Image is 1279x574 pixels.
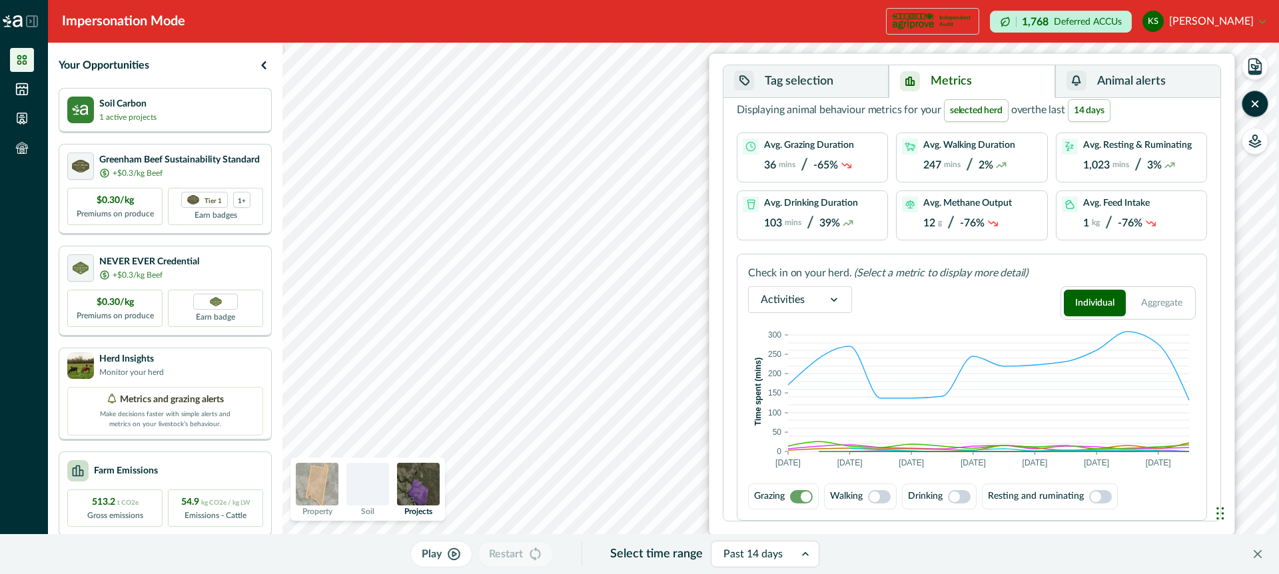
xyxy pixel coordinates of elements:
[62,11,185,31] div: Impersonation Mode
[764,198,858,209] p: Avg. Drinking Duration
[899,458,924,467] text: [DATE]
[961,458,986,467] text: [DATE]
[99,352,164,366] p: Herd Insights
[99,407,232,430] p: Make decisions faster with simple alerts and metrics on your livestock’s behaviour.
[1083,198,1150,209] p: Avg. Feed Intake
[923,159,941,172] p: 247
[610,545,703,563] p: Select time range
[1147,159,1162,172] p: 3%
[1023,458,1048,467] text: [DATE]
[282,43,1276,574] canvas: Map
[777,447,781,456] text: 0
[361,507,374,515] p: Soil
[1083,217,1089,230] p: 1
[302,507,332,515] p: Property
[1142,5,1266,37] button: karen scanlan[PERSON_NAME]
[944,99,1009,122] span: selected herd
[238,196,246,204] p: 1+
[59,57,149,73] p: Your Opportunities
[1212,480,1279,544] iframe: Chat Widget
[889,65,1055,98] button: Metrics
[1131,290,1193,316] button: Aggregate
[773,428,782,437] text: 50
[939,15,973,28] p: Independent Audit
[1055,65,1220,98] button: Animal alerts
[892,11,934,32] img: certification logo
[87,509,143,521] p: Gross emissions
[92,495,139,509] p: 513.2
[1092,218,1100,227] p: kg
[830,489,863,503] p: Walking
[768,388,781,398] text: 150
[478,541,554,567] button: Restart
[938,218,942,227] p: g
[489,546,523,562] p: Restart
[1216,493,1224,533] div: Drag
[723,65,889,98] button: Tag selection
[195,208,237,221] p: Earn badges
[410,541,472,567] button: Play
[1112,160,1129,169] p: mins
[196,310,235,323] p: Earn badge
[1134,156,1142,175] p: /
[404,507,432,515] p: Projects
[113,269,163,281] p: +$0.3/kg Beef
[748,265,851,281] p: Check in on your herd.
[72,160,89,173] img: certification logo
[768,350,781,359] text: 250
[923,140,1015,151] p: Avg. Walking Duration
[1083,159,1110,172] p: 1,023
[117,499,139,506] span: t CO2e
[988,489,1084,503] p: Resting and ruminating
[923,198,1012,209] p: Avg. Methane Output
[764,140,854,151] p: Avg. Grazing Duration
[753,358,763,426] text: Time spent (mins)
[779,160,795,169] p: mins
[73,262,89,275] img: certification logo
[785,218,801,227] p: mins
[801,156,808,175] p: /
[187,195,199,204] img: certification logo
[1247,543,1268,565] button: Close
[979,159,993,172] p: 2%
[764,217,782,230] p: 103
[737,99,1113,122] p: Displaying animal behaviour metrics for your over the last
[397,463,440,505] img: projects preview
[113,167,163,179] p: +$0.3/kg Beef
[908,489,943,503] p: Drinking
[1054,17,1122,27] p: Deferred ACCUs
[1083,140,1192,151] p: Avg. Resting & Ruminating
[837,458,863,467] text: [DATE]
[233,192,250,208] div: more credentials avaialble
[754,489,785,503] p: Grazing
[201,499,250,506] span: kg CO2e / kg LW
[120,393,224,407] p: Metrics and grazing alerts
[181,495,250,509] p: 54.9
[947,214,955,233] p: /
[807,214,814,233] p: /
[99,366,164,378] p: Monitor your herd
[99,111,157,123] p: 1 active projects
[94,464,158,478] p: Farm Emissions
[966,156,973,175] p: /
[97,296,134,310] p: $0.30/kg
[1022,17,1049,27] p: 1,768
[764,159,776,172] p: 36
[923,217,935,230] p: 12
[210,297,222,307] img: Greenham NEVER EVER certification badge
[813,159,838,172] p: -65%
[1118,217,1142,230] p: -76%
[97,194,134,208] p: $0.30/kg
[1068,99,1110,122] span: 14 days
[944,160,961,169] p: mins
[1105,214,1112,233] p: /
[99,153,260,167] p: Greenham Beef Sustainability Standard
[768,369,781,378] text: 200
[422,546,442,562] p: Play
[819,217,840,230] p: 39%
[1084,458,1109,467] text: [DATE]
[296,463,338,505] img: property preview
[1146,458,1171,467] text: [DATE]
[854,265,1028,281] p: (Select a metric to display more detail)
[99,97,157,111] p: Soil Carbon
